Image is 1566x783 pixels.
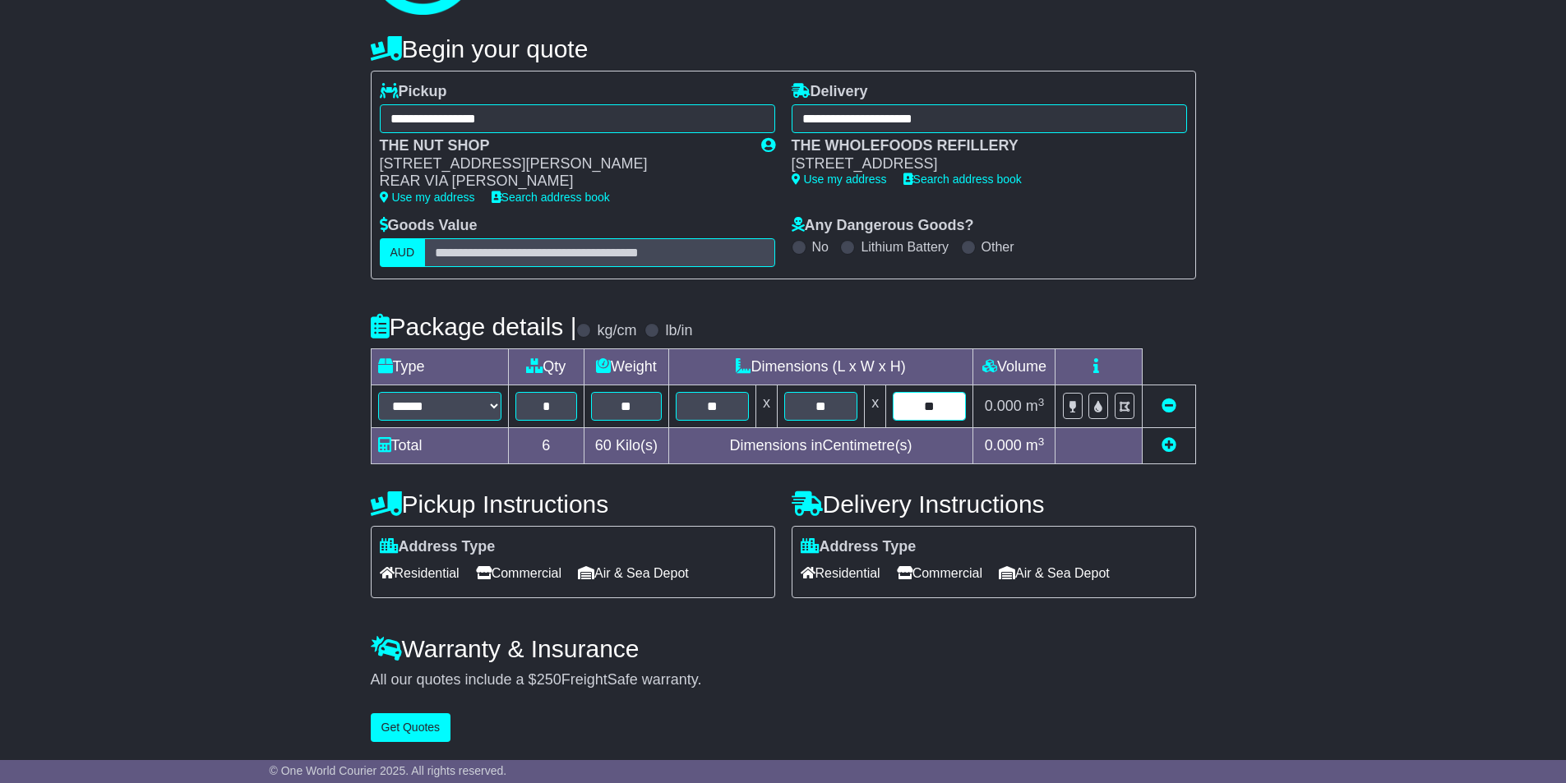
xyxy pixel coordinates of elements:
[665,322,692,340] label: lb/in
[270,764,507,777] span: © One World Courier 2025. All rights reserved.
[537,671,561,688] span: 250
[865,385,886,428] td: x
[1162,398,1176,414] a: Remove this item
[792,155,1171,173] div: [STREET_ADDRESS]
[792,83,868,101] label: Delivery
[492,191,610,204] a: Search address book
[380,217,478,235] label: Goods Value
[380,173,745,191] div: REAR VIA [PERSON_NAME]
[1162,437,1176,454] a: Add new item
[1026,398,1045,414] span: m
[371,671,1196,689] div: All our quotes include a $ FreightSafe warranty.
[982,239,1014,255] label: Other
[380,191,475,204] a: Use my address
[584,428,669,464] td: Kilo(s)
[755,385,777,428] td: x
[380,137,745,155] div: THE NUT SHOP
[508,349,584,385] td: Qty
[668,349,973,385] td: Dimensions (L x W x H)
[985,398,1022,414] span: 0.000
[897,560,982,586] span: Commercial
[371,428,508,464] td: Total
[584,349,669,385] td: Weight
[371,313,577,340] h4: Package details |
[861,239,949,255] label: Lithium Battery
[380,155,745,173] div: [STREET_ADDRESS][PERSON_NAME]
[1026,437,1045,454] span: m
[1038,435,1045,448] sup: 3
[578,560,689,586] span: Air & Sea Depot
[985,437,1022,454] span: 0.000
[973,349,1056,385] td: Volume
[668,428,973,464] td: Dimensions in Centimetre(s)
[1038,396,1045,408] sup: 3
[999,560,1110,586] span: Air & Sea Depot
[792,137,1171,155] div: THE WHOLEFOODS REFILLERY
[371,349,508,385] td: Type
[595,437,612,454] span: 60
[792,217,974,235] label: Any Dangerous Goods?
[812,239,829,255] label: No
[801,560,880,586] span: Residential
[597,322,636,340] label: kg/cm
[371,35,1196,62] h4: Begin your quote
[380,238,426,267] label: AUD
[476,560,561,586] span: Commercial
[380,538,496,556] label: Address Type
[801,538,917,556] label: Address Type
[508,428,584,464] td: 6
[903,173,1022,186] a: Search address book
[371,635,1196,662] h4: Warranty & Insurance
[792,491,1196,518] h4: Delivery Instructions
[371,491,775,518] h4: Pickup Instructions
[792,173,887,186] a: Use my address
[371,713,451,742] button: Get Quotes
[380,83,447,101] label: Pickup
[380,560,460,586] span: Residential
